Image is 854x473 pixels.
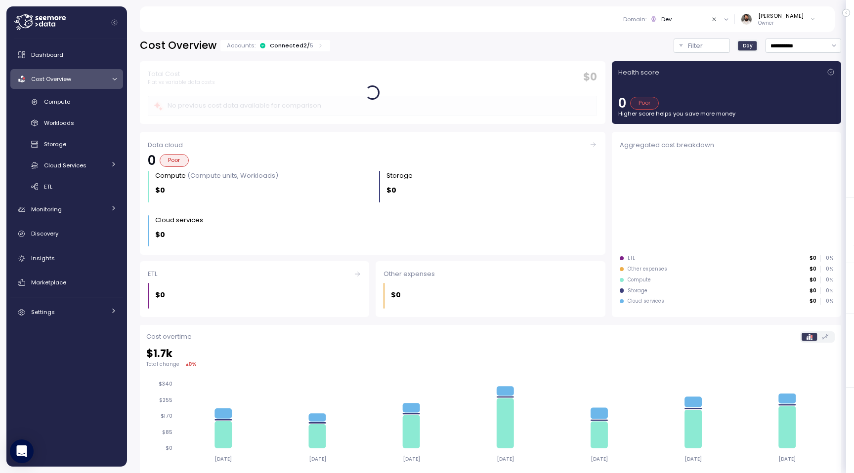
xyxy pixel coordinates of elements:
[810,266,816,273] p: $0
[497,456,514,462] tspan: [DATE]
[623,15,646,23] p: Domain :
[10,178,123,195] a: ETL
[155,215,203,225] div: Cloud services
[44,119,74,127] span: Workloads
[618,110,835,118] p: Higher score helps you save more money
[661,15,672,23] div: Dev
[159,381,172,388] tspan: $340
[44,140,66,148] span: Storage
[628,298,664,305] div: Cloud services
[630,97,659,110] div: Poor
[386,171,413,181] div: Storage
[10,94,123,110] a: Compute
[810,276,816,283] p: $0
[155,229,165,240] p: $0
[188,360,197,368] div: 0 %
[810,255,816,262] p: $0
[628,276,651,283] div: Compute
[31,51,63,59] span: Dashboard
[688,41,703,51] p: Filter
[821,298,833,305] p: 0 %
[10,69,123,89] a: Cost Overview
[31,308,55,316] span: Settings
[148,140,597,150] div: Data cloud
[146,332,192,342] p: Cost overtime
[10,439,34,463] div: Open Intercom Messenger
[810,287,816,294] p: $0
[162,429,172,435] tspan: $85
[220,40,330,51] div: Accounts:Connected2/5
[140,261,369,317] a: ETL$0
[628,266,667,273] div: Other expenses
[391,289,401,301] p: $0
[591,456,608,462] tspan: [DATE]
[628,287,647,294] div: Storage
[618,68,659,78] p: Health score
[674,39,730,53] button: Filter
[684,456,702,462] tspan: [DATE]
[758,20,804,27] p: Owner
[44,98,70,106] span: Compute
[155,171,278,181] div: Compute
[186,360,197,368] div: ▴
[10,248,123,268] a: Insights
[161,413,172,420] tspan: $170
[148,269,361,279] div: ETL
[108,19,121,26] button: Collapse navigation
[166,445,172,451] tspan: $0
[821,276,833,283] p: 0 %
[821,255,833,262] p: 0 %
[44,161,86,169] span: Cloud Services
[10,45,123,65] a: Dashboard
[31,254,55,262] span: Insights
[10,224,123,244] a: Discovery
[146,361,179,368] p: Total change
[10,136,123,153] a: Storage
[187,171,278,180] p: (Compute units, Workloads)
[10,273,123,292] a: Marketplace
[31,230,58,237] span: Discovery
[821,287,833,294] p: 0 %
[778,456,796,462] tspan: [DATE]
[31,75,71,83] span: Cost Overview
[160,154,189,167] div: Poor
[710,15,719,24] button: Clear value
[618,97,626,110] p: 0
[403,456,420,462] tspan: [DATE]
[44,183,52,191] span: ETL
[10,199,123,219] a: Monitoring
[628,255,635,262] div: ETL
[31,205,62,213] span: Monitoring
[10,157,123,173] a: Cloud Services
[821,266,833,273] p: 0 %
[743,42,753,49] span: Day
[620,140,833,150] div: Aggregated cost breakdown
[155,289,165,301] p: $0
[140,132,605,254] a: Data cloud0PoorCompute (Compute units, Workloads)$0Storage $0Cloud services $0
[227,41,256,49] p: Accounts:
[159,397,172,403] tspan: $255
[31,278,66,286] span: Marketplace
[758,12,804,20] div: [PERSON_NAME]
[10,115,123,131] a: Workloads
[384,269,597,279] div: Other expenses
[148,154,156,167] p: 0
[810,298,816,305] p: $0
[140,39,216,53] h2: Cost Overview
[386,185,396,196] p: $0
[310,41,313,49] p: 5
[155,185,165,196] p: $0
[308,456,326,462] tspan: [DATE]
[214,456,232,462] tspan: [DATE]
[270,41,313,49] div: Connected 2 /
[741,14,752,24] img: ACg8ocLskjvUhBDgxtSFCRx4ztb74ewwa1VrVEuDBD_Ho1mrTsQB-QE=s96-c
[10,303,123,322] a: Settings
[146,347,835,361] h2: $ 1.7k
